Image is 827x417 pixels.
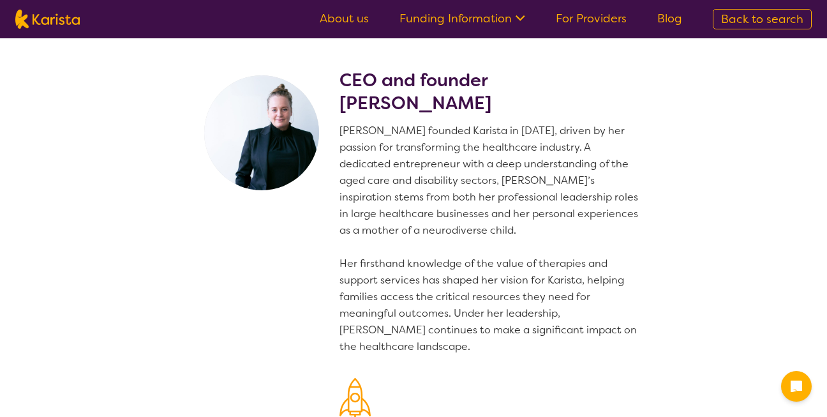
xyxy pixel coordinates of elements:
a: Blog [657,11,682,26]
a: About us [320,11,369,26]
img: Karista logo [15,10,80,29]
a: Funding Information [399,11,525,26]
p: [PERSON_NAME] founded Karista in [DATE], driven by her passion for transforming the healthcare in... [339,123,643,355]
h2: CEO and founder [PERSON_NAME] [339,69,643,115]
span: Back to search [721,11,803,27]
a: For Providers [556,11,627,26]
a: Back to search [713,9,812,29]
